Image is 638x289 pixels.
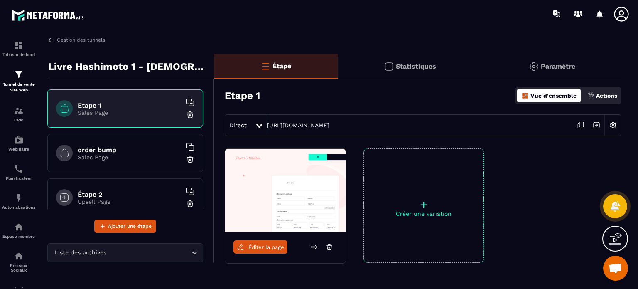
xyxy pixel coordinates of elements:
[2,216,35,245] a: automationsautomationsEspace membre
[587,92,594,99] img: actions.d6e523a2.png
[267,122,329,128] a: [URL][DOMAIN_NAME]
[396,62,436,70] p: Statistiques
[2,52,35,57] p: Tableau de bord
[2,99,35,128] a: formationformationCRM
[229,122,247,128] span: Direct
[14,193,24,203] img: automations
[14,251,24,261] img: social-network
[596,92,617,99] p: Actions
[186,111,194,119] img: trash
[233,240,287,254] a: Éditer la page
[2,158,35,187] a: schedulerschedulerPlanificateur
[248,244,284,250] span: Éditer la page
[364,199,483,210] p: +
[2,263,35,272] p: Réseaux Sociaux
[108,222,152,230] span: Ajouter une étape
[47,243,203,262] div: Search for option
[364,210,483,217] p: Créer une variation
[225,149,346,232] img: image
[2,34,35,63] a: formationformationTableau de bord
[48,58,208,75] p: Livre Hashimoto 1 - [DEMOGRAPHIC_DATA] suppléments - Stop Hashimoto
[14,40,24,50] img: formation
[2,118,35,122] p: CRM
[541,62,575,70] p: Paramètre
[78,154,182,161] p: Sales Page
[2,82,35,93] p: Tunnel de vente Site web
[521,92,529,99] img: dashboard-orange.40269519.svg
[530,92,577,99] p: Vue d'ensemble
[78,146,182,154] h6: order bump
[14,135,24,145] img: automations
[605,117,621,133] img: setting-w.858f3a88.svg
[47,36,55,44] img: arrow
[47,36,105,44] a: Gestion des tunnels
[272,62,291,70] p: Étape
[260,61,270,71] img: bars-o.4a397970.svg
[14,106,24,116] img: formation
[78,198,182,205] p: Upsell Page
[53,248,108,257] span: Liste des archives
[2,63,35,99] a: formationformationTunnel de vente Site web
[2,128,35,158] a: automationsautomationsWebinaire
[225,90,260,101] h3: Etape 1
[603,256,628,281] div: Ouvrir le chat
[529,62,539,72] img: setting-gr.5f69749f.svg
[384,62,394,72] img: stats.20deebd0.svg
[12,7,86,23] img: logo
[2,147,35,151] p: Webinaire
[14,164,24,174] img: scheduler
[2,187,35,216] a: automationsautomationsAutomatisations
[2,176,35,180] p: Planificateur
[78,109,182,116] p: Sales Page
[94,220,156,233] button: Ajouter une étape
[78,190,182,198] h6: Étape 2
[14,69,24,79] img: formation
[589,117,604,133] img: arrow-next.bcc2205e.svg
[2,234,35,239] p: Espace membre
[108,248,189,257] input: Search for option
[14,222,24,232] img: automations
[78,101,182,109] h6: Etape 1
[186,155,194,163] img: trash
[2,205,35,210] p: Automatisations
[186,200,194,208] img: trash
[2,245,35,279] a: social-networksocial-networkRéseaux Sociaux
